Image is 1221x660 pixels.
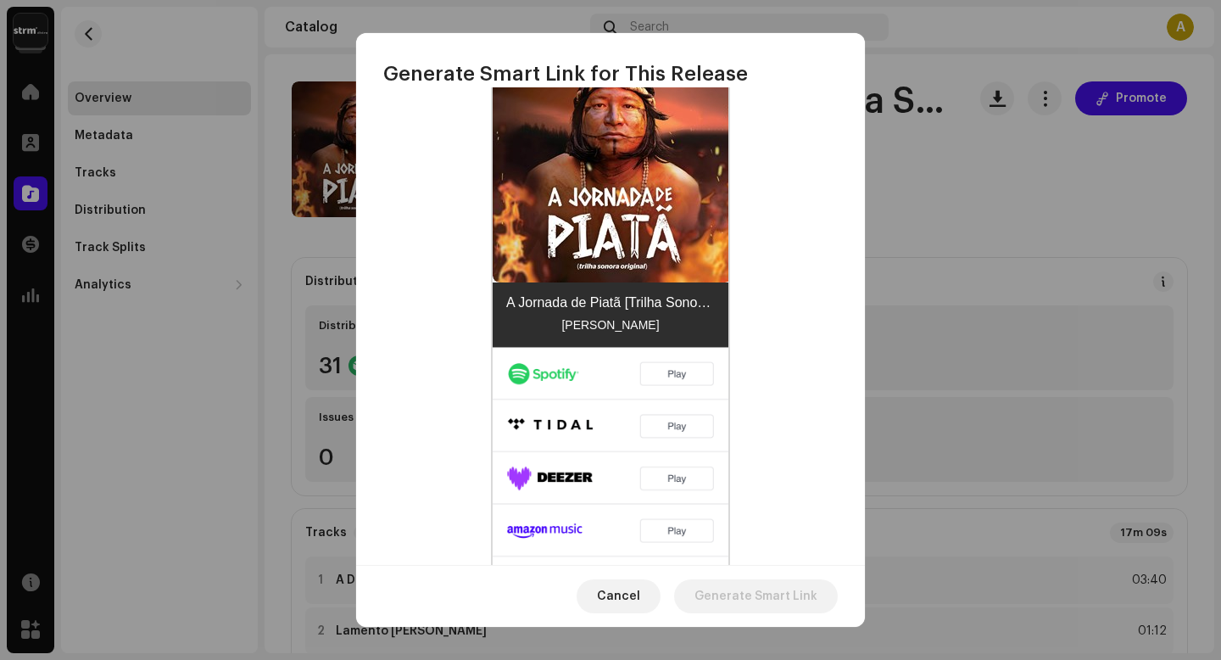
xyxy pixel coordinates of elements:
[493,43,732,282] img: 2c484307-198e-4776-94d9-543ed1d1e8bf
[694,579,817,613] span: Generate Smart Link
[506,296,715,310] div: A Jornada de Piatã [Trilha Sonora Original]
[356,33,865,87] div: Generate Smart Link for This Release
[674,579,838,613] button: Generate Smart Link
[597,579,640,613] span: Cancel
[577,579,661,613] button: Cancel
[561,316,659,333] div: [PERSON_NAME]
